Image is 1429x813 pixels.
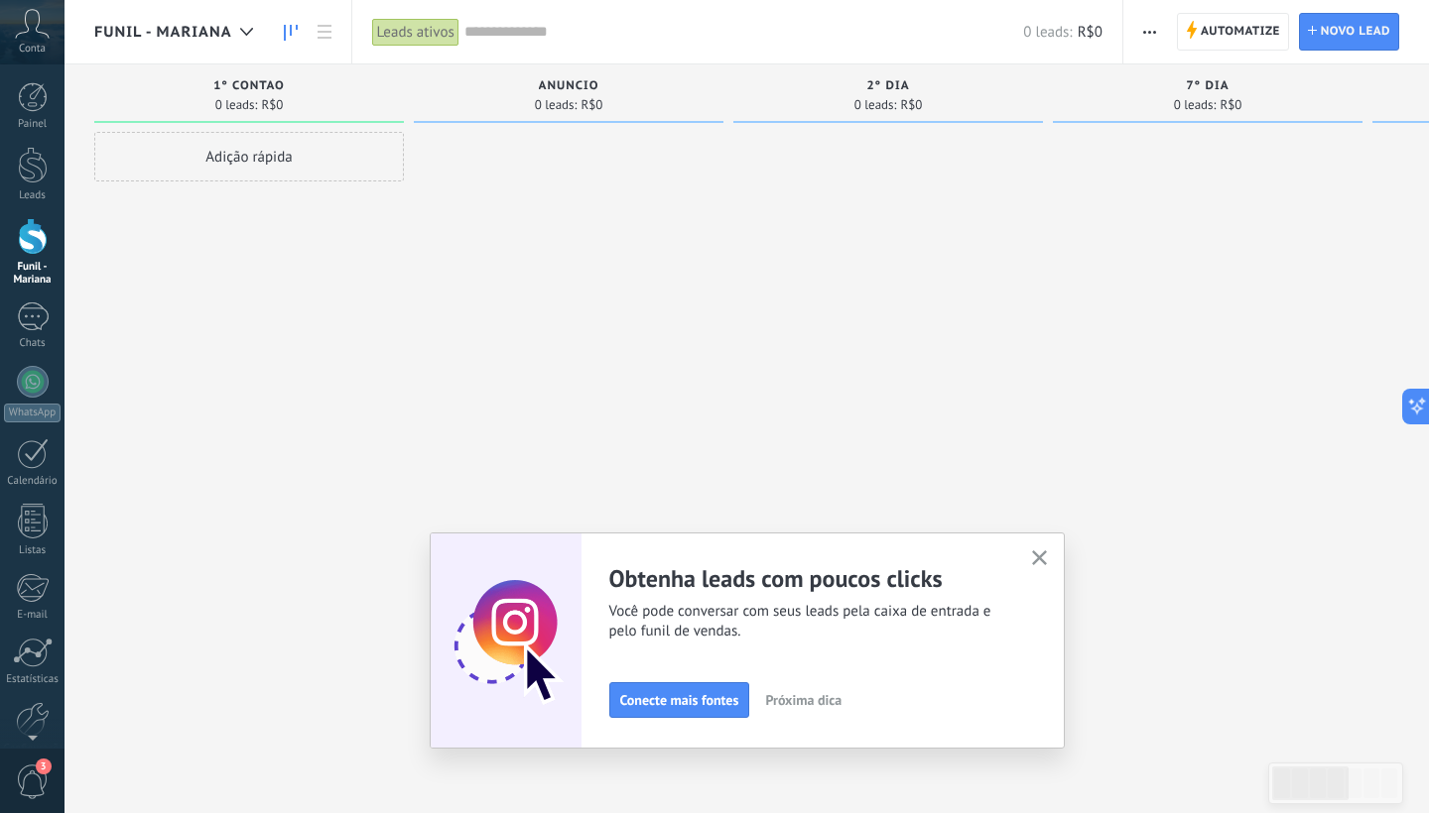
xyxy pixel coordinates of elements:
[4,337,62,350] div: Chats
[213,79,285,93] span: 1° contao
[4,189,62,202] div: Leads
[4,118,62,131] div: Painel
[94,132,404,181] div: Adição rápida
[1186,79,1229,93] span: 7° dia
[4,261,62,287] div: Funil - Mariana
[620,693,739,707] span: Conecte mais fontes
[4,544,62,557] div: Listas
[4,673,62,686] div: Estatísticas
[765,693,842,707] span: Próxima dica
[756,685,850,715] button: Próxima dica
[743,79,1033,96] div: 2° dia
[1177,13,1289,51] a: Automatize
[104,79,394,96] div: 1° contao
[4,404,61,422] div: WhatsApp
[535,99,578,111] span: 0 leads:
[1078,23,1103,42] span: R$0
[854,99,897,111] span: 0 leads:
[609,682,750,718] button: Conecte mais fontes
[1220,99,1241,111] span: R$0
[19,43,46,56] span: Conta
[1321,14,1390,50] span: Novo lead
[4,609,62,622] div: E-mail
[1063,79,1353,96] div: 7° dia
[1174,99,1217,111] span: 0 leads:
[274,13,308,52] a: Leads
[609,563,1008,594] h2: Obtenha leads com poucos clicks
[609,602,1008,641] span: Você pode conversar com seus leads pela caixa de entrada e pelo funil de vendas.
[1135,13,1164,51] button: Mais
[424,79,714,96] div: Anuncio
[36,758,52,774] span: 3
[1023,23,1072,42] span: 0 leads:
[308,13,341,52] a: Lista
[539,79,599,93] span: Anuncio
[94,23,232,42] span: Funil - Mariana
[4,475,62,488] div: Calendário
[1201,14,1280,50] span: Automatize
[1299,13,1399,51] a: Novo lead
[581,99,602,111] span: R$0
[372,18,459,47] div: Leads ativos
[866,79,909,93] span: 2° dia
[215,99,258,111] span: 0 leads:
[261,99,283,111] span: R$0
[900,99,922,111] span: R$0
